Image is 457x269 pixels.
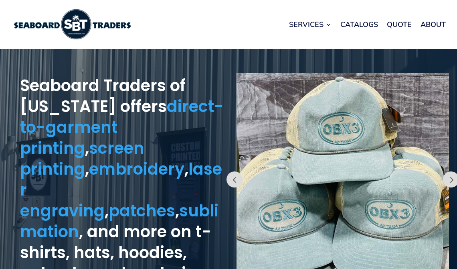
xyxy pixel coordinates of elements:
a: laser engraving [20,158,222,222]
a: Quote [387,9,412,40]
a: direct-to-garment printing [20,95,224,159]
a: embroidery [89,158,184,180]
button: Prev [226,171,243,187]
a: patches [109,200,175,222]
a: Catalogs [340,9,378,40]
a: Services [289,9,332,40]
a: sublimation [20,200,218,243]
a: screen printing [20,137,144,180]
a: About [421,9,446,40]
